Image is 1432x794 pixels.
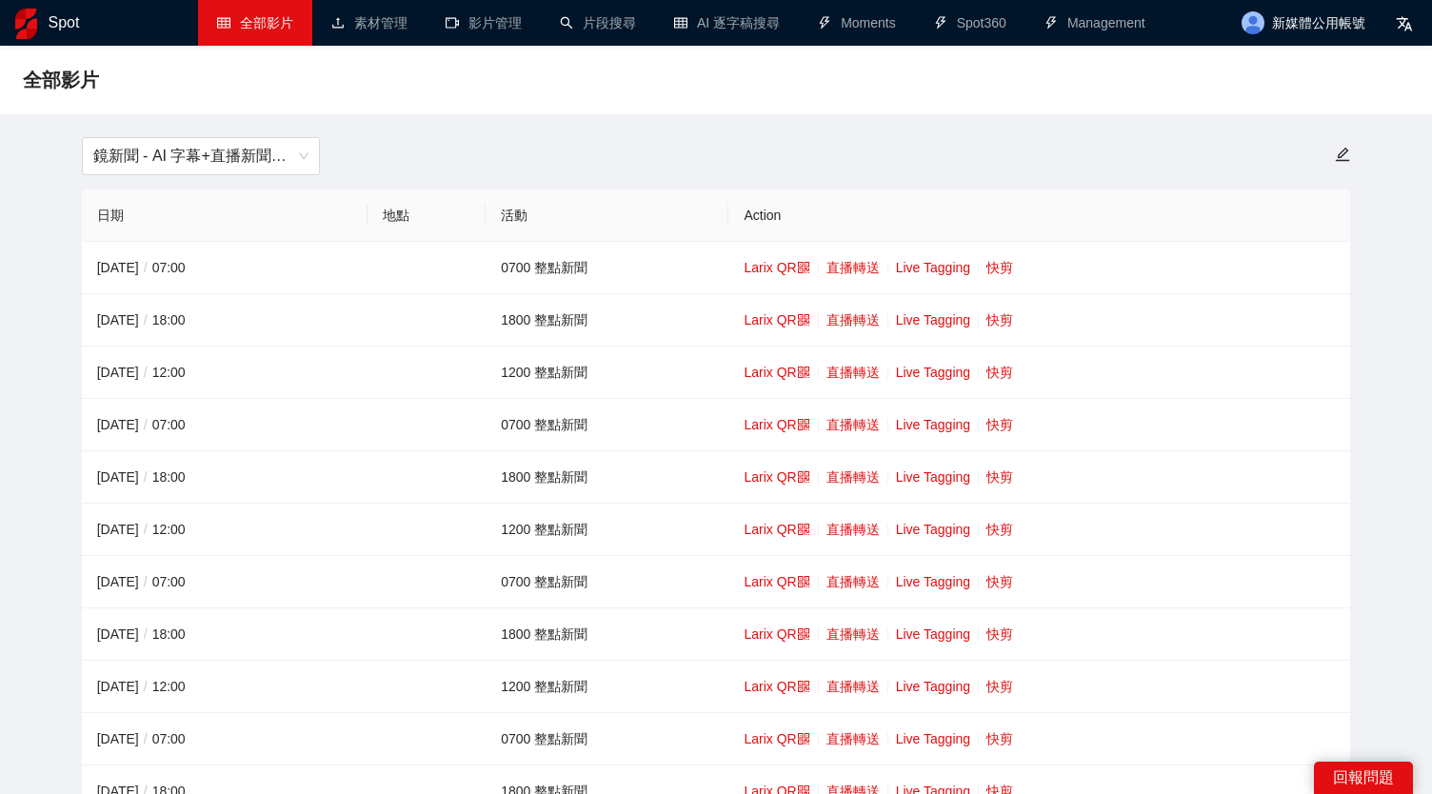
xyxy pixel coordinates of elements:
[826,731,880,746] a: 直播轉送
[139,260,152,275] span: /
[896,626,970,642] a: Live Tagging
[896,312,970,328] a: Live Tagging
[486,713,728,765] td: 0700 整點新聞
[139,417,152,432] span: /
[896,574,970,589] a: Live Tagging
[82,242,368,294] td: [DATE] 07:00
[896,469,970,485] a: Live Tagging
[139,679,152,694] span: /
[744,417,809,432] a: Larix QR
[486,347,728,399] td: 1200 整點新聞
[744,260,809,275] a: Larix QR
[486,242,728,294] td: 0700 整點新聞
[896,365,970,380] a: Live Tagging
[896,260,970,275] a: Live Tagging
[744,731,809,746] a: Larix QR
[139,574,152,589] span: /
[986,417,1013,432] a: 快剪
[896,731,970,746] a: Live Tagging
[674,15,780,30] a: tableAI 逐字稿搜尋
[744,522,809,537] a: Larix QR
[82,294,368,347] td: [DATE] 18:00
[986,260,1013,275] a: 快剪
[446,15,522,30] a: video-camera影片管理
[139,312,152,328] span: /
[486,189,728,242] th: 活動
[797,627,810,641] span: qrcode
[744,365,809,380] a: Larix QR
[217,16,230,30] span: table
[560,15,636,30] a: search片段搜尋
[486,661,728,713] td: 1200 整點新聞
[797,418,810,431] span: qrcode
[139,626,152,642] span: /
[486,608,728,661] td: 1800 整點新聞
[1314,762,1413,794] div: 回報問題
[797,366,810,379] span: qrcode
[934,15,1006,30] a: thunderboltSpot360
[93,138,308,174] span: 鏡新聞 - AI 字幕+直播新聞（2025-2027）
[826,260,880,275] a: 直播轉送
[986,312,1013,328] a: 快剪
[728,189,1350,242] th: Action
[896,417,970,432] a: Live Tagging
[82,451,368,504] td: [DATE] 18:00
[826,312,880,328] a: 直播轉送
[139,469,152,485] span: /
[986,469,1013,485] a: 快剪
[240,15,293,30] span: 全部影片
[82,504,368,556] td: [DATE] 12:00
[82,189,368,242] th: 日期
[744,574,809,589] a: Larix QR
[818,15,896,30] a: thunderboltMoments
[797,575,810,588] span: qrcode
[486,294,728,347] td: 1800 整點新聞
[486,399,728,451] td: 0700 整點新聞
[82,347,368,399] td: [DATE] 12:00
[986,522,1013,537] a: 快剪
[826,574,880,589] a: 直播轉送
[139,522,152,537] span: /
[986,626,1013,642] a: 快剪
[82,713,368,765] td: [DATE] 07:00
[826,626,880,642] a: 直播轉送
[486,504,728,556] td: 1200 整點新聞
[826,679,880,694] a: 直播轉送
[139,365,152,380] span: /
[1044,15,1145,30] a: thunderboltManagement
[826,522,880,537] a: 直播轉送
[896,679,970,694] a: Live Tagging
[797,470,810,484] span: qrcode
[986,574,1013,589] a: 快剪
[797,261,810,274] span: qrcode
[744,626,809,642] a: Larix QR
[23,65,99,95] span: 全部影片
[826,469,880,485] a: 直播轉送
[744,679,809,694] a: Larix QR
[797,680,810,693] span: qrcode
[826,417,880,432] a: 直播轉送
[986,365,1013,380] a: 快剪
[797,313,810,327] span: qrcode
[82,661,368,713] td: [DATE] 12:00
[82,608,368,661] td: [DATE] 18:00
[486,556,728,608] td: 0700 整點新聞
[139,731,152,746] span: /
[797,732,810,745] span: qrcode
[1335,147,1351,163] span: edit
[368,189,487,242] th: 地點
[986,679,1013,694] a: 快剪
[15,9,37,39] img: logo
[331,15,408,30] a: upload素材管理
[82,399,368,451] td: [DATE] 07:00
[1242,11,1264,34] img: avatar
[82,556,368,608] td: [DATE] 07:00
[744,312,809,328] a: Larix QR
[826,365,880,380] a: 直播轉送
[986,731,1013,746] a: 快剪
[486,451,728,504] td: 1800 整點新聞
[744,469,809,485] a: Larix QR
[896,522,970,537] a: Live Tagging
[797,523,810,536] span: qrcode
